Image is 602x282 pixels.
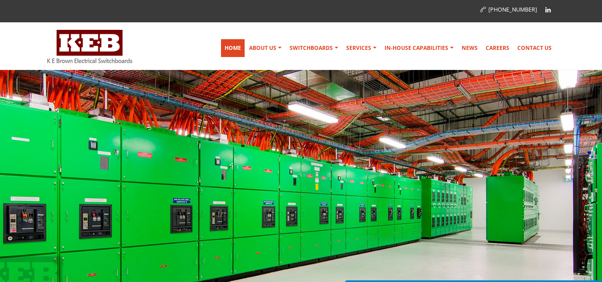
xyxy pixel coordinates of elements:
a: [PHONE_NUMBER] [480,6,537,13]
a: Contact Us [514,39,555,57]
a: About Us [246,39,285,57]
img: K E Brown Electrical Switchboards [47,30,132,63]
a: Home [221,39,245,57]
a: Careers [482,39,513,57]
a: In-house Capabilities [381,39,457,57]
a: News [458,39,481,57]
a: Services [343,39,380,57]
a: Linkedin [541,3,555,16]
a: Switchboards [286,39,342,57]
